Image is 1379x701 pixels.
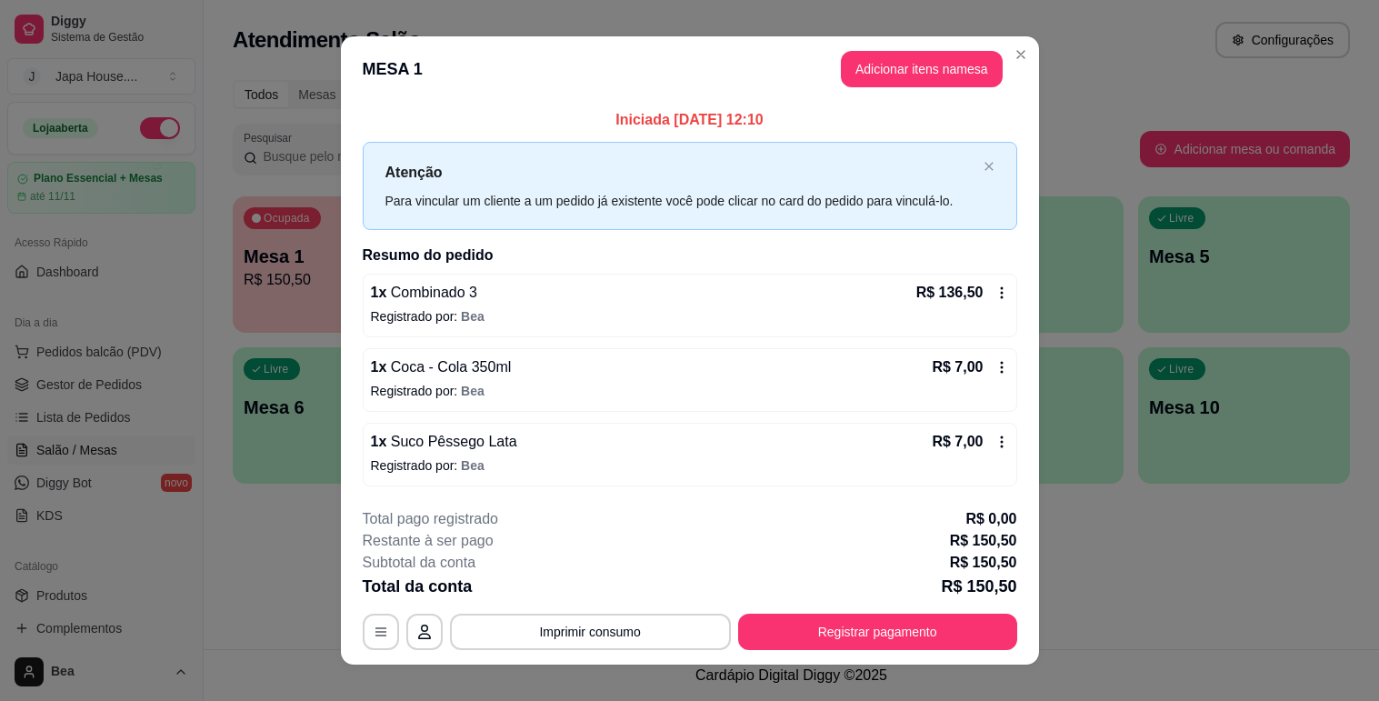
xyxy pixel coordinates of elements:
p: R$ 136,50 [916,282,984,304]
p: Atenção [385,161,976,184]
h2: Resumo do pedido [363,245,1017,266]
button: Registrar pagamento [738,614,1017,650]
p: Registrado por: [371,456,1009,475]
span: Bea [461,458,485,473]
button: Close [1006,40,1035,69]
span: Bea [461,309,485,324]
p: R$ 0,00 [965,508,1016,530]
p: R$ 150,50 [941,574,1016,599]
p: R$ 7,00 [932,431,983,453]
p: Registrado por: [371,307,1009,325]
p: 1 x [371,431,517,453]
button: Imprimir consumo [450,614,731,650]
button: Adicionar itens namesa [841,51,1003,87]
span: Coca - Cola 350ml [386,359,511,375]
p: R$ 150,50 [950,552,1017,574]
p: 1 x [371,356,512,378]
p: Iniciada [DATE] 12:10 [363,109,1017,131]
p: Total pago registrado [363,508,498,530]
p: Restante à ser pago [363,530,494,552]
span: Bea [461,384,485,398]
p: Registrado por: [371,382,1009,400]
div: Para vincular um cliente a um pedido já existente você pode clicar no card do pedido para vinculá... [385,191,976,211]
span: Suco Pêssego Lata [386,434,516,449]
p: Total da conta [363,574,473,599]
span: Combinado 3 [386,285,477,300]
p: R$ 150,50 [950,530,1017,552]
p: R$ 7,00 [932,356,983,378]
header: MESA 1 [341,36,1039,102]
span: close [984,161,994,172]
button: close [984,161,994,173]
p: 1 x [371,282,477,304]
p: Subtotal da conta [363,552,476,574]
